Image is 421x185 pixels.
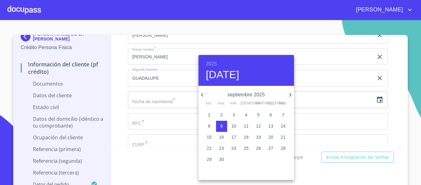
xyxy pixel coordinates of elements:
[228,132,239,143] button: 17
[204,154,215,165] button: 29
[228,121,239,132] button: 10
[216,154,227,165] button: 30
[204,143,215,154] button: 22
[219,145,224,151] p: 23
[265,121,276,132] button: 13
[231,134,236,140] p: 17
[216,143,227,154] button: 23
[278,110,289,121] button: 7
[204,110,215,121] button: 1
[268,123,273,129] p: 13
[265,110,276,121] button: 6
[278,100,289,107] span: dom.
[208,112,211,118] p: 1
[253,121,264,132] button: 12
[244,123,249,129] p: 11
[253,143,264,154] button: 26
[216,100,227,107] span: mar.
[204,121,215,132] button: 8
[253,132,264,143] button: 19
[265,132,276,143] button: 20
[204,100,215,107] span: lun.
[253,100,264,107] span: vie.
[220,112,223,118] p: 2
[282,112,284,118] p: 7
[219,156,224,162] p: 30
[220,123,223,129] p: 9
[228,143,239,154] button: 24
[244,134,249,140] p: 18
[208,123,211,129] p: 8
[278,143,289,154] button: 28
[253,110,264,121] button: 5
[231,123,236,129] p: 10
[265,100,276,107] span: sáb.
[216,110,227,121] button: 2
[245,112,247,118] p: 4
[278,132,289,143] button: 21
[281,123,286,129] p: 14
[204,132,215,143] button: 15
[241,110,252,121] button: 4
[219,134,224,140] p: 16
[281,145,286,151] p: 28
[257,112,260,118] p: 5
[231,145,236,151] p: 24
[265,143,276,154] button: 27
[270,112,272,118] p: 6
[206,68,239,81] button: [DATE]
[207,156,212,162] p: 29
[228,100,239,107] span: mié.
[281,134,286,140] p: 21
[206,91,287,99] p: septiembre 2025
[241,121,252,132] button: 11
[241,143,252,154] button: 25
[268,134,273,140] p: 20
[241,100,252,107] span: [DEMOGRAPHIC_DATA].
[216,121,227,132] button: 9
[207,134,212,140] p: 15
[228,110,239,121] button: 3
[206,60,217,68] button: 2025
[278,121,289,132] button: 14
[241,132,252,143] button: 18
[233,112,235,118] p: 3
[244,145,249,151] p: 25
[207,145,212,151] p: 22
[268,145,273,151] p: 27
[256,145,261,151] p: 26
[216,132,227,143] button: 16
[256,123,261,129] p: 12
[256,134,261,140] p: 19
